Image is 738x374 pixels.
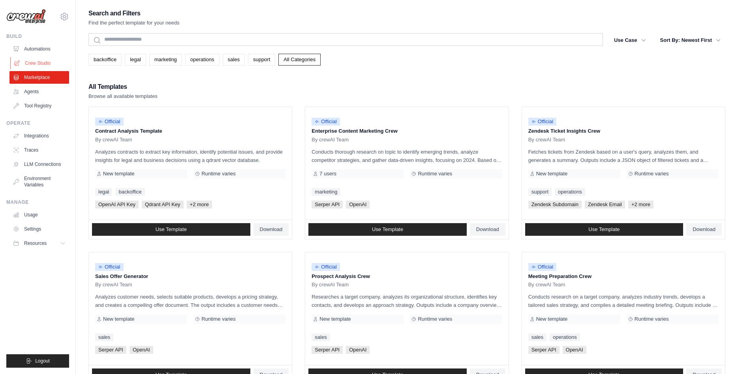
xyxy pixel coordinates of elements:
a: Crew Studio [10,57,70,70]
span: Use Template [588,226,620,233]
a: Marketplace [9,71,69,84]
p: Meeting Preparation Crew [528,273,719,280]
span: Zendesk Subdomain [528,201,582,209]
span: Runtime varies [635,171,669,177]
div: Build [6,33,69,39]
span: Download [260,226,283,233]
a: backoffice [88,54,122,66]
p: Sales Offer Generator [95,273,285,280]
span: Official [528,263,557,271]
span: New template [536,316,567,322]
span: Runtime varies [418,316,452,322]
span: OpenAI [346,346,370,354]
a: support [528,188,552,196]
span: By crewAI Team [95,137,132,143]
div: Operate [6,120,69,126]
span: Official [312,263,340,271]
span: By crewAI Team [312,137,349,143]
button: Sort By: Newest First [655,33,725,47]
a: legal [125,54,146,66]
p: Contract Analysis Template [95,127,285,135]
span: Logout [35,358,50,364]
a: sales [528,333,546,341]
p: Researches a target company, analyzes its organizational structure, identifies key contacts, and ... [312,293,502,309]
a: Usage [9,209,69,221]
p: Zendesk Ticket Insights Crew [528,127,719,135]
p: Fetches tickets from Zendesk based on a user's query, analyzes them, and generates a summary. Out... [528,148,719,164]
span: New template [536,171,567,177]
a: Use Template [525,223,684,236]
span: By crewAI Team [528,137,565,143]
a: legal [95,188,112,196]
span: Use Template [372,226,403,233]
span: Official [95,263,124,271]
span: Download [476,226,499,233]
span: OpenAI [563,346,586,354]
p: Find the perfect template for your needs [88,19,180,27]
span: By crewAI Team [528,282,565,288]
button: Logout [6,354,69,368]
a: operations [555,188,585,196]
a: marketing [149,54,182,66]
a: Download [686,223,722,236]
span: 7 users [319,171,336,177]
button: Use Case [609,33,651,47]
a: operations [550,333,580,341]
span: Official [95,118,124,126]
p: Conducts thorough research on topic to identify emerging trends, analyze competitor strategies, a... [312,148,502,164]
a: Download [254,223,289,236]
a: sales [95,333,113,341]
span: Official [528,118,557,126]
span: New template [103,171,134,177]
span: OpenAI [130,346,153,354]
span: Serper API [312,201,343,209]
span: Qdrant API Key [142,201,184,209]
a: Tool Registry [9,100,69,112]
span: +2 more [628,201,653,209]
a: Use Template [92,223,250,236]
a: sales [223,54,245,66]
a: operations [185,54,220,66]
p: Analyzes customer needs, selects suitable products, develops a pricing strategy, and creates a co... [95,293,285,309]
span: By crewAI Team [312,282,349,288]
button: Resources [9,237,69,250]
p: Enterprise Content Marketing Crew [312,127,502,135]
p: Conducts research on a target company, analyzes industry trends, develops a tailored sales strate... [528,293,719,309]
span: +2 more [187,201,212,209]
span: Zendesk Email [585,201,625,209]
div: Manage [6,199,69,205]
a: Use Template [308,223,467,236]
a: Download [470,223,505,236]
h2: All Templates [88,81,158,92]
a: Traces [9,144,69,156]
span: Serper API [528,346,560,354]
span: Runtime varies [201,171,236,177]
p: Browse all available templates [88,92,158,100]
a: Automations [9,43,69,55]
span: Serper API [95,346,126,354]
a: Settings [9,223,69,235]
span: Download [693,226,715,233]
span: Runtime varies [201,316,236,322]
p: Analyzes contracts to extract key information, identify potential issues, and provide insights fo... [95,148,285,164]
a: support [248,54,275,66]
img: Logo [6,9,46,24]
span: Official [312,118,340,126]
h2: Search and Filters [88,8,180,19]
span: Serper API [312,346,343,354]
a: marketing [312,188,340,196]
span: OpenAI API Key [95,201,139,209]
a: sales [312,333,330,341]
span: New template [103,316,134,322]
span: Use Template [156,226,187,233]
a: All Categories [278,54,321,66]
span: Runtime varies [418,171,452,177]
span: Resources [24,240,47,246]
a: backoffice [115,188,145,196]
span: New template [319,316,351,322]
a: LLM Connections [9,158,69,171]
a: Agents [9,85,69,98]
p: Prospect Analysis Crew [312,273,502,280]
span: By crewAI Team [95,282,132,288]
a: Integrations [9,130,69,142]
